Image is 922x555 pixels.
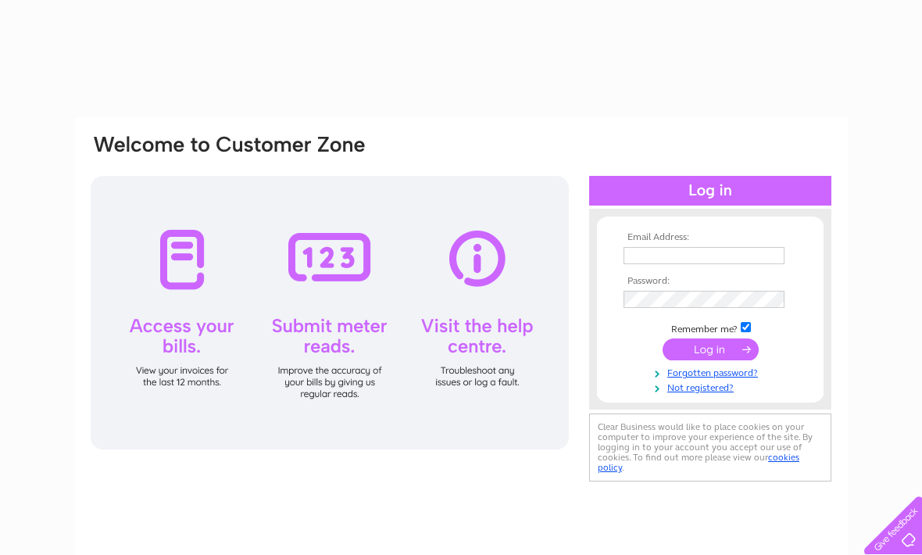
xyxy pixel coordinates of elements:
input: Submit [663,338,759,360]
th: Email Address: [620,232,801,243]
a: Forgotten password? [624,364,801,379]
a: Not registered? [624,379,801,394]
th: Password: [620,276,801,287]
a: cookies policy [598,452,799,473]
div: Clear Business would like to place cookies on your computer to improve your experience of the sit... [589,414,831,482]
td: Remember me? [620,320,801,335]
